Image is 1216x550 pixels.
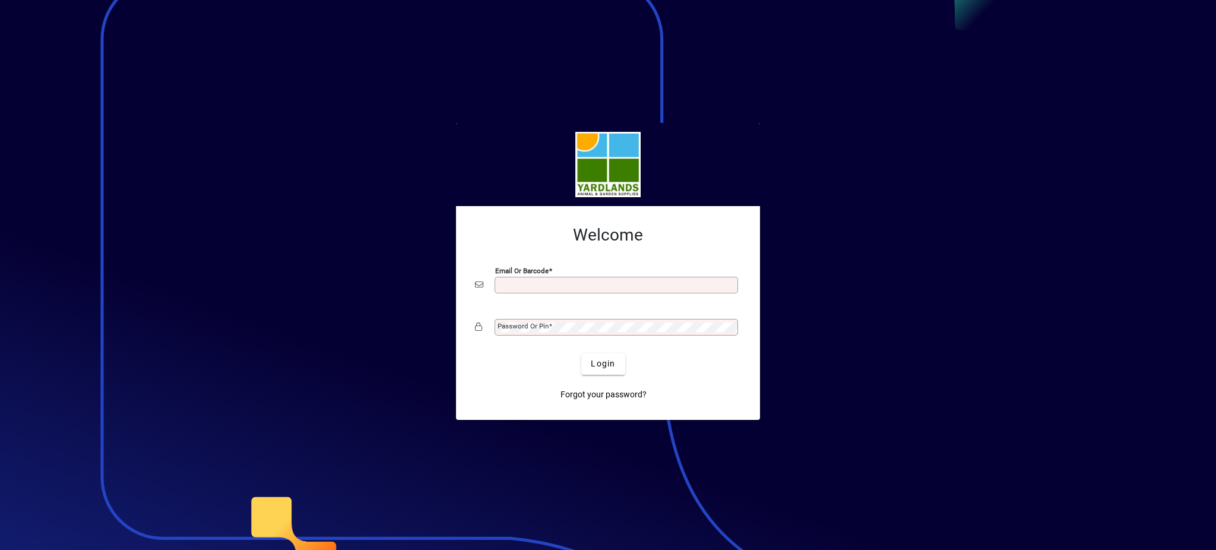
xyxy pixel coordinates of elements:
[560,388,647,401] span: Forgot your password?
[495,266,549,274] mat-label: Email or Barcode
[556,384,651,406] a: Forgot your password?
[581,353,625,375] button: Login
[591,358,615,370] span: Login
[498,322,549,330] mat-label: Password or Pin
[475,225,741,245] h2: Welcome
